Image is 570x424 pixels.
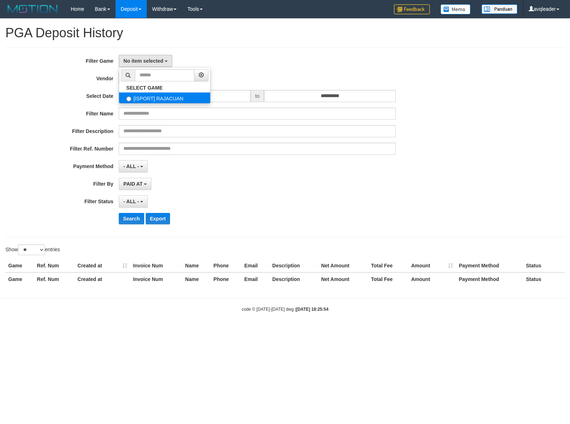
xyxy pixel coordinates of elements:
span: PAID AT [123,181,142,187]
button: PAID AT [119,178,151,190]
button: Search [119,213,144,224]
th: Created at [75,259,130,272]
th: Game [5,259,34,272]
th: Invoice Num [130,259,182,272]
th: Total Fee [368,272,408,286]
th: Phone [211,272,241,286]
th: Email [241,272,269,286]
img: Button%20Memo.svg [441,4,471,14]
th: Ref. Num [34,272,75,286]
th: Net Amount [318,272,368,286]
button: Export [146,213,170,224]
img: panduan.png [481,4,517,14]
th: Name [182,259,211,272]
span: - ALL - [123,163,139,169]
strong: [DATE] 18:25:54 [296,307,328,312]
a: SELECT GAME [119,83,210,92]
h1: PGA Deposit History [5,26,565,40]
img: Feedback.jpg [394,4,430,14]
th: Email [241,259,269,272]
th: Net Amount [318,259,368,272]
span: to [250,90,264,102]
th: Phone [211,259,241,272]
img: MOTION_logo.png [5,4,60,14]
th: Name [182,272,211,286]
th: Game [5,272,34,286]
th: Status [523,272,565,286]
th: Amount [408,259,456,272]
span: No item selected [123,58,163,64]
button: - ALL - [119,160,148,172]
th: Description [269,259,318,272]
th: Status [523,259,565,272]
th: Total Fee [368,259,408,272]
button: No item selected [119,55,172,67]
button: - ALL - [119,195,148,208]
th: Ref. Num [34,259,75,272]
small: code © [DATE]-[DATE] dwg | [242,307,329,312]
label: [ISPORT] RAJACUAN [119,92,210,103]
th: Payment Method [456,259,523,272]
th: Created at [75,272,130,286]
th: Amount [408,272,456,286]
th: Description [269,272,318,286]
input: [ISPORT] RAJACUAN [126,96,131,101]
b: SELECT GAME [126,85,162,91]
th: Invoice Num [130,272,182,286]
label: Show entries [5,244,60,255]
select: Showentries [18,244,45,255]
th: Payment Method [456,272,523,286]
span: - ALL - [123,199,139,204]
